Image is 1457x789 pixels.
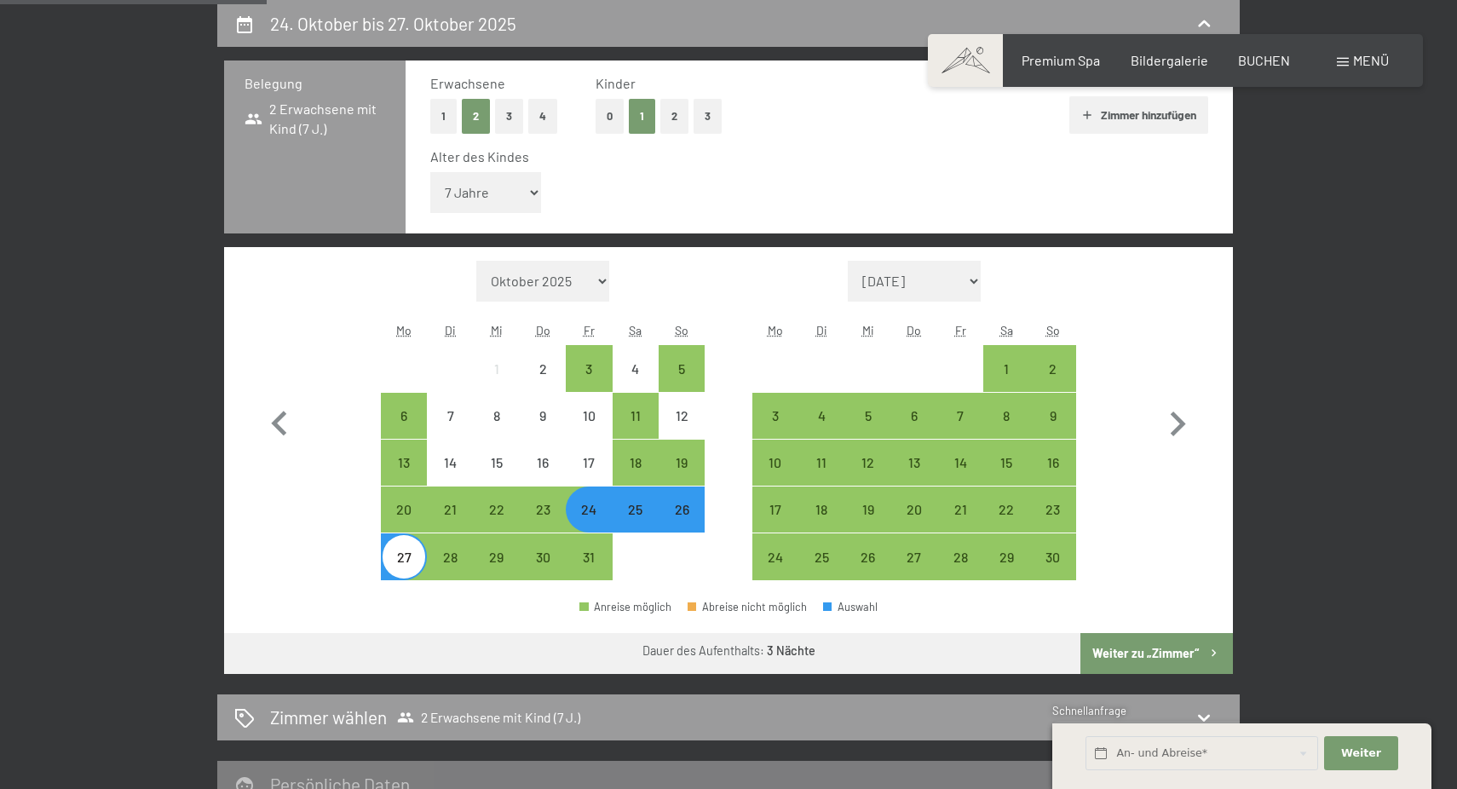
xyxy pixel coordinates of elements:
[983,345,1029,391] div: Sat Nov 01 2025
[520,533,566,579] div: Thu Oct 30 2025
[521,362,564,405] div: 2
[521,550,564,593] div: 30
[429,456,471,498] div: 14
[754,550,797,593] div: 24
[907,323,921,337] abbr: Donnerstag
[596,75,636,91] span: Kinder
[614,503,657,545] div: 25
[660,99,688,134] button: 2
[752,393,798,439] div: Mon Nov 03 2025
[1032,550,1074,593] div: 30
[800,409,843,452] div: 4
[567,456,610,498] div: 17
[642,642,815,659] div: Dauer des Aufenthalts:
[474,440,520,486] div: Wed Oct 15 2025
[1324,736,1397,771] button: Weiter
[584,323,595,337] abbr: Freitag
[752,487,798,533] div: Mon Nov 17 2025
[688,602,807,613] div: Abreise nicht möglich
[381,393,427,439] div: Anreise möglich
[474,345,520,391] div: Wed Oct 01 2025
[983,393,1029,439] div: Anreise möglich
[985,409,1028,452] div: 8
[427,487,473,533] div: Tue Oct 21 2025
[427,440,473,486] div: Anreise nicht möglich
[768,323,783,337] abbr: Montag
[844,440,890,486] div: Wed Nov 12 2025
[983,393,1029,439] div: Sat Nov 08 2025
[566,345,612,391] div: Fri Oct 03 2025
[520,345,566,391] div: Thu Oct 02 2025
[937,393,983,439] div: Anreise möglich
[893,550,936,593] div: 27
[427,487,473,533] div: Anreise möglich
[614,409,657,452] div: 11
[985,503,1028,545] div: 22
[752,440,798,486] div: Anreise möglich
[659,345,705,391] div: Anreise möglich
[767,643,815,658] b: 3 Nächte
[1238,52,1290,68] a: BUCHEN
[983,345,1029,391] div: Anreise möglich
[1069,96,1208,134] button: Zimmer hinzufügen
[800,456,843,498] div: 11
[1030,393,1076,439] div: Anreise möglich
[659,393,705,439] div: Sun Oct 12 2025
[891,487,937,533] div: Anreise möglich
[985,550,1028,593] div: 29
[566,487,612,533] div: Anreise möglich
[694,99,722,134] button: 3
[844,487,890,533] div: Anreise möglich
[844,487,890,533] div: Wed Nov 19 2025
[474,440,520,486] div: Anreise nicht möglich
[566,440,612,486] div: Fri Oct 17 2025
[798,440,844,486] div: Anreise möglich
[474,393,520,439] div: Wed Oct 08 2025
[893,409,936,452] div: 6
[567,362,610,405] div: 3
[660,456,703,498] div: 19
[567,409,610,452] div: 10
[521,503,564,545] div: 23
[462,99,490,134] button: 2
[613,440,659,486] div: Sat Oct 18 2025
[893,503,936,545] div: 20
[675,323,688,337] abbr: Sonntag
[566,393,612,439] div: Fri Oct 10 2025
[659,440,705,486] div: Anreise möglich
[629,323,642,337] abbr: Samstag
[891,440,937,486] div: Thu Nov 13 2025
[614,362,657,405] div: 4
[983,533,1029,579] div: Anreise möglich
[891,533,937,579] div: Anreise möglich
[1030,440,1076,486] div: Sun Nov 16 2025
[1032,503,1074,545] div: 23
[1353,52,1389,68] span: Menü
[844,533,890,579] div: Wed Nov 26 2025
[475,362,518,405] div: 1
[1030,440,1076,486] div: Anreise möglich
[1131,52,1208,68] a: Bildergalerie
[1080,633,1233,674] button: Weiter zu „Zimmer“
[383,409,425,452] div: 6
[381,440,427,486] div: Anreise möglich
[816,323,827,337] abbr: Dienstag
[579,602,671,613] div: Anreise möglich
[520,393,566,439] div: Thu Oct 09 2025
[862,323,874,337] abbr: Mittwoch
[475,550,518,593] div: 29
[474,345,520,391] div: Anreise nicht möglich
[798,487,844,533] div: Tue Nov 18 2025
[937,533,983,579] div: Anreise möglich
[1000,323,1013,337] abbr: Samstag
[567,550,610,593] div: 31
[1032,409,1074,452] div: 9
[1052,704,1126,717] span: Schnellanfrage
[1030,487,1076,533] div: Sun Nov 23 2025
[659,440,705,486] div: Sun Oct 19 2025
[613,393,659,439] div: Sat Oct 11 2025
[891,533,937,579] div: Thu Nov 27 2025
[520,345,566,391] div: Anreise nicht möglich
[381,487,427,533] div: Mon Oct 20 2025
